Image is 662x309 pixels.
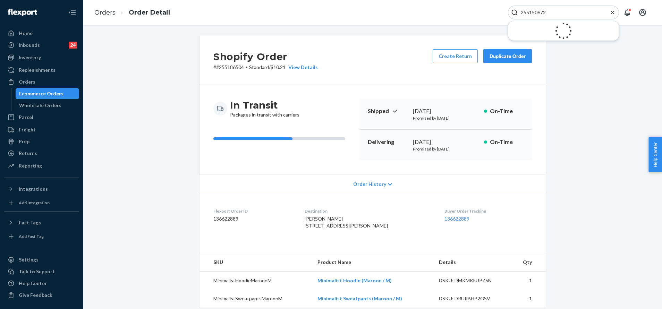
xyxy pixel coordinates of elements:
div: 24 [69,42,77,49]
span: Order History [353,181,386,188]
h2: Shopify Order [213,49,318,64]
ol: breadcrumbs [89,2,176,23]
div: Prep [19,138,29,145]
button: Integrations [4,183,79,195]
a: Home [4,28,79,39]
img: Flexport logo [8,9,37,16]
a: Replenishments [4,65,79,76]
span: • [245,64,248,70]
a: Minimalist Hoodie (Maroon / M) [317,277,392,283]
div: Inventory [19,54,41,61]
td: MinimalistSweatpantsMaroonM [200,290,312,308]
div: Reporting [19,162,42,169]
a: Parcel [4,112,79,123]
p: Promised by [DATE] [413,115,478,121]
div: DSKU: DRURBHP2GSV [439,295,504,302]
div: Settings [19,256,39,263]
td: 1 [510,290,546,308]
dt: Buyer Order Tracking [444,208,532,214]
a: Prep [4,136,79,147]
a: Order Detail [129,9,170,16]
div: Give Feedback [19,292,52,299]
input: Search Input [518,9,603,16]
div: Freight [19,126,36,133]
a: 136622889 [444,216,469,222]
div: Wholesale Orders [19,102,61,109]
button: Duplicate Order [483,49,532,63]
td: MinimalistHoodieMaroonM [200,272,312,290]
p: On-Time [490,107,524,115]
div: Inbounds [19,42,40,49]
p: # #255186504 / $10.21 [213,64,318,71]
button: Give Feedback [4,290,79,301]
div: Help Center [19,280,47,287]
div: Talk to Support [19,268,55,275]
a: Returns [4,148,79,159]
th: Qty [510,253,546,272]
button: Close Search [609,9,616,16]
a: Orders [4,76,79,87]
svg: Search Icon [511,9,518,16]
a: Ecommerce Orders [16,88,79,99]
th: Product Name [312,253,433,272]
a: Wholesale Orders [16,100,79,111]
dt: Flexport Order ID [213,208,294,214]
a: Minimalist Sweatpants (Maroon / M) [317,295,402,301]
div: [DATE] [413,138,478,146]
button: Open notifications [620,6,634,19]
a: Talk to Support [4,266,79,277]
p: Delivering [368,138,407,146]
a: Inbounds24 [4,40,79,51]
div: Fast Tags [19,219,41,226]
button: Fast Tags [4,217,79,228]
h3: In Transit [230,99,299,111]
p: Shipped [368,107,407,115]
button: Help Center [648,137,662,172]
a: Reporting [4,160,79,171]
button: Create Return [433,49,478,63]
dt: Destination [305,208,434,214]
a: Settings [4,254,79,265]
a: Inventory [4,52,79,63]
div: Home [19,30,33,37]
a: Orders [94,9,116,16]
button: View Details [286,64,318,71]
a: Freight [4,124,79,135]
div: Ecommerce Orders [19,90,63,97]
p: Promised by [DATE] [413,146,478,152]
th: SKU [200,253,312,272]
button: Close Navigation [65,6,79,19]
a: Add Fast Tag [4,231,79,242]
div: Parcel [19,114,33,121]
div: Integrations [19,186,48,192]
div: Add Fast Tag [19,233,44,239]
div: DSKU: DMKMKFUPZ5N [439,277,504,284]
div: Duplicate Order [489,53,526,60]
td: 1 [510,272,546,290]
div: Orders [19,78,35,85]
div: Replenishments [19,67,56,74]
div: Add Integration [19,200,50,206]
div: [DATE] [413,107,478,115]
button: Open account menu [636,6,650,19]
th: Details [433,253,510,272]
span: Standard [249,64,269,70]
a: Help Center [4,278,79,289]
a: Add Integration [4,197,79,208]
p: On-Time [490,138,524,146]
dd: 136622889 [213,215,294,222]
div: Returns [19,150,37,157]
div: Packages in transit with carriers [230,99,299,118]
span: [PERSON_NAME] [STREET_ADDRESS][PERSON_NAME] [305,216,388,229]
